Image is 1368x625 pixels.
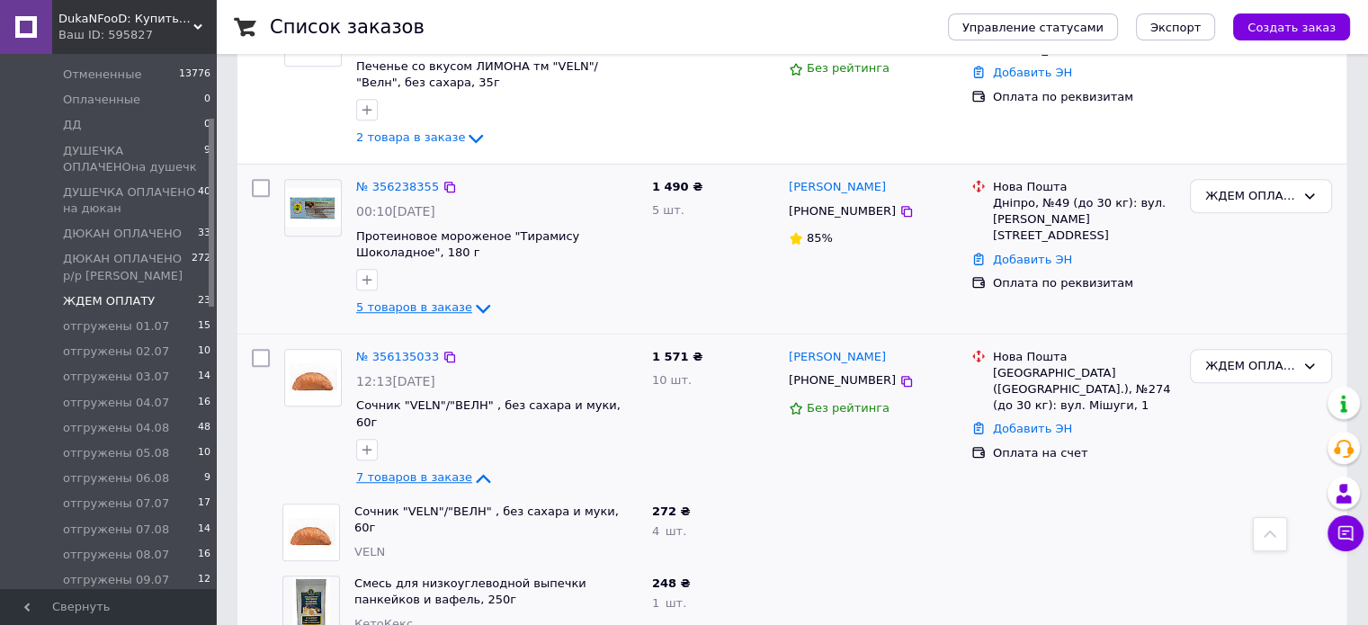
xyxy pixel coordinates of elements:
[63,470,169,487] span: отгружены 06.08
[1205,187,1295,206] div: ЖДЕМ ОПЛАТУ
[198,547,210,563] span: 16
[63,572,169,588] span: отгружены 09.07
[198,293,210,309] span: 23
[652,524,686,538] span: 4 шт.
[63,395,169,411] span: отгружены 04.07
[993,89,1176,105] div: Оплата по реквизитам
[789,373,896,387] span: [PHONE_NUMBER]
[63,251,192,283] span: ДЮКАН ОПЛАЧЕНО р/р [PERSON_NAME]
[356,470,472,484] span: 7 товаров в заказе
[58,11,193,27] span: DukaNFooD: Купить Низкокалорийные продукты, диабетического, спортивного Питания. Диета Дюкана.
[356,180,439,193] a: № 356238355
[993,195,1176,245] div: Дніпро, №49 (до 30 кг): вул. [PERSON_NAME][STREET_ADDRESS]
[198,344,210,360] span: 10
[63,445,169,461] span: отгружены 05.08
[1247,21,1336,34] span: Создать заказ
[204,117,210,133] span: 0
[356,350,439,363] a: № 356135033
[356,130,487,144] a: 2 товара в заказе
[993,66,1072,79] a: Добавить ЭН
[1328,515,1364,551] button: Чат с покупателем
[356,300,472,314] span: 5 товаров в заказе
[284,179,342,237] a: Фото товару
[198,572,210,588] span: 12
[356,398,621,429] a: Сочник "VELN"/"ВЕЛН" , без сахара и муки, 60г
[198,445,210,461] span: 10
[204,470,210,487] span: 9
[993,365,1176,415] div: [GEOGRAPHIC_DATA] ([GEOGRAPHIC_DATA].), №274 (до 30 кг): вул. Мішуги, 1
[807,401,890,415] span: Без рейтинга
[356,59,598,90] a: Печенье со вкусом ЛИМОНА тм "VELN"/ "Велн", без сахара, 35г
[993,275,1176,291] div: Оплата по реквизитам
[179,67,210,83] span: 13776
[1136,13,1215,40] button: Экспорт
[58,27,216,43] div: Ваш ID: 595827
[356,204,435,219] span: 00:10[DATE]
[789,179,886,196] a: [PERSON_NAME]
[652,180,702,193] span: 1 490 ₴
[789,204,896,218] span: [PHONE_NUMBER]
[652,203,684,217] span: 5 шт.
[204,143,210,175] span: 9
[198,226,210,242] span: 33
[1150,21,1201,34] span: Экспорт
[198,522,210,538] span: 14
[993,253,1072,266] a: Добавить ЭН
[652,504,691,518] span: 272 ₴
[63,496,169,512] span: отгружены 07.07
[807,61,890,75] span: Без рейтинга
[63,369,169,385] span: отгружены 03.07
[356,374,435,388] span: 12:13[DATE]
[993,179,1176,195] div: Нова Пошта
[283,504,339,560] img: Фото товару
[63,143,204,175] span: ДУШЕЧКА ОПЛАЧЕНОна душечк
[63,344,169,360] span: отгружены 02.07
[285,188,341,227] img: Фото товару
[63,226,182,242] span: ДЮКАН ОПЛАЧЕНО
[63,318,169,335] span: отгружены 01.07
[198,395,210,411] span: 16
[63,522,169,538] span: отгружены 07.08
[63,293,155,309] span: ЖДЕМ ОПЛАТУ
[652,576,691,590] span: 248 ₴
[356,470,494,484] a: 7 товаров в заказе
[1215,20,1350,33] a: Создать заказ
[354,545,385,558] span: VELN
[356,300,494,314] a: 5 товаров в заказе
[63,547,169,563] span: отгружены 08.07
[63,184,198,217] span: ДУШЕЧКА ОПЛАЧЕНО на дюкан
[198,420,210,436] span: 48
[284,349,342,406] a: Фото товару
[63,92,140,108] span: Оплаченные
[198,369,210,385] span: 14
[652,373,692,387] span: 10 шт.
[652,350,702,363] span: 1 571 ₴
[1205,357,1295,376] div: ЖДЕМ ОПЛАТУ
[789,349,886,366] a: [PERSON_NAME]
[285,350,341,406] img: Фото товару
[354,504,619,535] a: Сочник "VELN"/"ВЕЛН" , без сахара и муки, 60г
[192,251,210,283] span: 272
[652,596,686,610] span: 1 шт.
[962,21,1104,34] span: Управление статусами
[356,131,465,145] span: 2 товара в заказе
[198,496,210,512] span: 17
[63,117,81,133] span: ДД
[354,576,586,607] a: Смесь для низкоуглеводной выпечки панкейков и вафель, 250г
[993,349,1176,365] div: Нова Пошта
[807,231,833,245] span: 85%
[198,184,210,217] span: 40
[270,16,425,38] h1: Список заказов
[993,445,1176,461] div: Оплата на счет
[198,318,210,335] span: 15
[993,422,1072,435] a: Добавить ЭН
[356,229,579,260] a: Протеиновое мороженое "Тирамису Шоколадное", 180 г
[63,67,141,83] span: Отмененные
[1233,13,1350,40] button: Создать заказ
[204,92,210,108] span: 0
[63,420,169,436] span: отгружены 04.08
[948,13,1118,40] button: Управление статусами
